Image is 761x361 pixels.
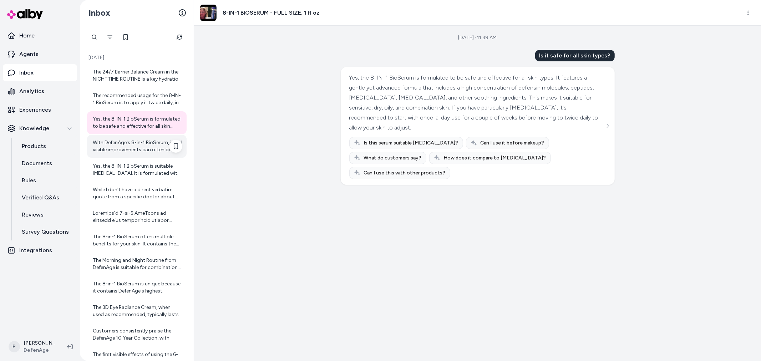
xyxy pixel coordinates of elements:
div: The 24/7 Barrier Balance Cream in the NIGHTTIME ROUTINE is a key hydration product formulated wit... [93,68,182,83]
span: How does it compare to [MEDICAL_DATA]? [444,154,546,162]
div: The Morning and Night Routine from DefenAge is suitable for combination skin, as well as dry and ... [93,257,182,271]
p: Rules [22,176,36,185]
div: With DefenAge's 8-in-1 BioSerum, initial visible improvements can often be seen in as little as o... [93,139,182,153]
a: Documents [15,155,77,172]
p: Analytics [19,87,44,96]
a: The recommended usage for the 8-IN-1 BioSerum is to apply it twice daily, in the morning and even... [87,88,187,111]
a: Verified Q&As [15,189,77,206]
img: hqdefault_8_2.jpg [200,5,217,21]
a: Agents [3,46,77,63]
a: LoremIps'd 7-si-5 AmeTcons ad elitsedd eius temporincid utlabor etdolore ma aliquae adm veni. Qui... [87,205,187,228]
div: The 8-in-1 BioSerum is unique because it contains DefenAge's highest concentration of defensin mo... [93,280,182,295]
p: Survey Questions [22,228,69,236]
a: Inbox [3,64,77,81]
div: The recommended usage for the 8-IN-1 BioSerum is to apply it twice daily, in the morning and even... [93,92,182,106]
a: Products [15,138,77,155]
span: Can I use this with other products? [364,169,446,177]
div: The 8-in-1 BioSerum offers multiple benefits for your skin. It contains the highest concentration... [93,233,182,248]
button: Refresh [172,30,187,44]
img: alby Logo [7,9,43,19]
p: Home [19,31,35,40]
button: Filter [103,30,117,44]
div: Yes, the 8-IN-1 BioSerum is formulated to be safe and effective for all skin types. It features a... [349,73,604,133]
h3: 8-IN-1 BIOSERUM - FULL SIZE, 1 fl oz [223,9,320,17]
a: Customers consistently praise the DefenAge 10 Year Collection, with many reporting significant an... [87,323,187,346]
a: With DefenAge's 8-in-1 BioSerum, initial visible improvements can often be seen in as little as o... [87,135,187,158]
p: [DATE] [87,54,187,61]
div: The 3D Eye Radiance Cream, when used as recommended, typically lasts for about 6 to 8 weeks. This... [93,304,182,318]
a: The 3D Eye Radiance Cream, when used as recommended, typically lasts for about 6 to 8 weeks. This... [87,300,187,322]
p: Inbox [19,68,34,77]
div: Yes, the 8-IN-1 BioSerum is formulated to be safe and effective for all skin types. It features a... [93,116,182,130]
div: LoremIps'd 7-si-5 AmeTcons ad elitsedd eius temporincid utlabor etdolore ma aliquae adm veni. Qui... [93,210,182,224]
p: Experiences [19,106,51,114]
a: The 8-in-1 BioSerum is unique because it contains DefenAge's highest concentration of defensin mo... [87,276,187,299]
span: Is this serum suitable [MEDICAL_DATA]? [364,139,458,147]
a: While I don't have a direct verbatim quote from a specific doctor about redness and defensins in ... [87,182,187,205]
p: Knowledge [19,124,49,133]
span: P [9,341,20,352]
div: [DATE] · 11:39 AM [458,34,497,41]
div: Yes, the 8-IN-1 BioSerum is suitable [MEDICAL_DATA]. It is formulated with a gentle yet advanced ... [93,163,182,177]
a: The 24/7 Barrier Balance Cream in the NIGHTTIME ROUTINE is a key hydration product formulated wit... [87,64,187,87]
p: Verified Q&As [22,193,59,202]
button: See more [603,122,612,130]
a: Survey Questions [15,223,77,240]
a: Yes, the 8-IN-1 BioSerum is formulated to be safe and effective for all skin types. It features a... [87,111,187,134]
div: While I don't have a direct verbatim quote from a specific doctor about redness and defensins in ... [93,186,182,200]
a: The 8-in-1 BioSerum offers multiple benefits for your skin. It contains the highest concentration... [87,229,187,252]
a: Yes, the 8-IN-1 BioSerum is suitable [MEDICAL_DATA]. It is formulated with a gentle yet advanced ... [87,158,187,181]
span: DefenAge [24,347,56,354]
a: Analytics [3,83,77,100]
div: Customers consistently praise the DefenAge 10 Year Collection, with many reporting significant an... [93,327,182,342]
p: Agents [19,50,39,59]
a: Integrations [3,242,77,259]
a: The Morning and Night Routine from DefenAge is suitable for combination skin, as well as dry and ... [87,253,187,275]
p: Reviews [22,210,44,219]
div: Is it safe for all skin types? [535,50,615,61]
button: P[PERSON_NAME]DefenAge [4,335,61,358]
a: Home [3,27,77,44]
a: Experiences [3,101,77,118]
p: Documents [22,159,52,168]
span: Can I use it before makeup? [481,139,544,147]
p: Products [22,142,46,151]
h2: Inbox [88,7,110,18]
button: Knowledge [3,120,77,137]
p: [PERSON_NAME] [24,340,56,347]
a: Rules [15,172,77,189]
span: What do customers say? [364,154,422,162]
a: Reviews [15,206,77,223]
p: Integrations [19,246,52,255]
